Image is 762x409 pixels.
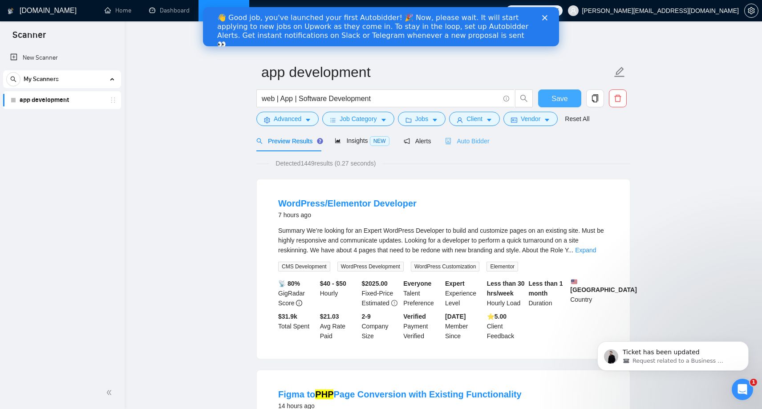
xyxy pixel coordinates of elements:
a: Reset All [565,114,589,124]
div: Company Size [360,312,402,341]
b: 📡 80% [278,280,300,287]
a: Expand [575,247,596,254]
span: Save [551,93,567,104]
b: ⭐️ 5.00 [487,313,507,320]
b: $ 31.9k [278,313,297,320]
span: area-chart [335,138,341,144]
span: Alerts [404,138,431,145]
a: app development [20,91,104,109]
span: folder [405,117,412,123]
span: info-circle [296,300,302,306]
iframe: Intercom notifications message [584,323,762,385]
span: Detected 1449 results (0.27 seconds) [269,158,382,168]
span: robot [445,138,451,144]
button: search [515,89,533,107]
span: Preview Results [256,138,320,145]
span: caret-down [305,117,311,123]
button: delete [609,89,627,107]
b: Less than 1 month [529,280,563,297]
div: Avg Rate Paid [318,312,360,341]
span: holder [109,97,117,104]
b: Expert [445,280,465,287]
button: search [6,72,20,86]
span: copy [587,94,604,102]
span: search [256,138,263,144]
span: Insights [335,137,389,144]
button: userClientcaret-down [449,112,500,126]
span: user [457,117,463,123]
div: Tooltip anchor [316,137,324,145]
div: Talent Preference [401,279,443,308]
div: Duration [527,279,569,308]
div: Close [339,8,348,13]
span: caret-down [381,117,387,123]
span: search [7,76,20,82]
span: Jobs [415,114,429,124]
span: idcard [511,117,517,123]
b: Everyone [403,280,431,287]
button: Save [538,89,581,107]
span: WordPress Customization [411,262,480,271]
span: Elementor [486,262,518,271]
div: Payment Verified [401,312,443,341]
b: $ 2025.00 [362,280,388,287]
span: double-left [106,388,115,397]
button: settingAdvancedcaret-down [256,112,319,126]
span: edit [614,66,625,78]
div: Country [568,279,610,308]
span: exclamation-circle [391,300,397,306]
div: Total Spent [276,312,318,341]
span: info-circle [503,96,509,101]
span: search [515,94,532,102]
span: 105 [549,6,559,16]
span: Client [466,114,482,124]
span: Auto Bidder [445,138,489,145]
button: folderJobscaret-down [398,112,446,126]
button: copy [586,89,604,107]
div: 7 hours ago [278,210,417,220]
span: delete [609,94,626,102]
span: Job Category [340,114,377,124]
b: [DATE] [445,313,466,320]
b: 2-9 [362,313,371,320]
span: WordPress Development [337,262,404,271]
a: New Scanner [10,49,114,67]
div: 👋 Good job, you've launched your first Autobidder! 🎉 Now, please wait. It will start applying to ... [14,6,328,42]
span: setting [264,117,270,123]
div: Client Feedback [485,312,527,341]
span: 1 [750,379,757,386]
mark: PHP [315,389,333,399]
span: caret-down [544,117,550,123]
a: searchScanner [207,7,240,14]
b: Verified [403,313,426,320]
a: setting [744,7,758,14]
div: Experience Level [443,279,485,308]
img: 🇺🇸 [571,279,577,285]
span: Scanner [5,28,53,47]
span: bars [330,117,336,123]
input: Search Freelance Jobs... [262,93,499,104]
button: barsJob Categorycaret-down [322,112,394,126]
a: WordPress/Elementor Developer [278,198,417,208]
b: $21.03 [320,313,339,320]
button: setting [744,4,758,18]
b: [GEOGRAPHIC_DATA] [570,279,637,293]
div: GigRadar Score [276,279,318,308]
span: caret-down [486,117,492,123]
span: Estimated [362,300,389,307]
span: Advanced [274,114,301,124]
div: Hourly [318,279,360,308]
b: Less than 30 hrs/week [487,280,525,297]
iframe: Intercom live chat banner [203,7,559,46]
div: Fixed-Price [360,279,402,308]
span: CMS Development [278,262,330,271]
span: My Scanners [24,70,59,88]
iframe: Intercom live chat [732,379,753,400]
span: caret-down [432,117,438,123]
img: logo [8,4,14,18]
